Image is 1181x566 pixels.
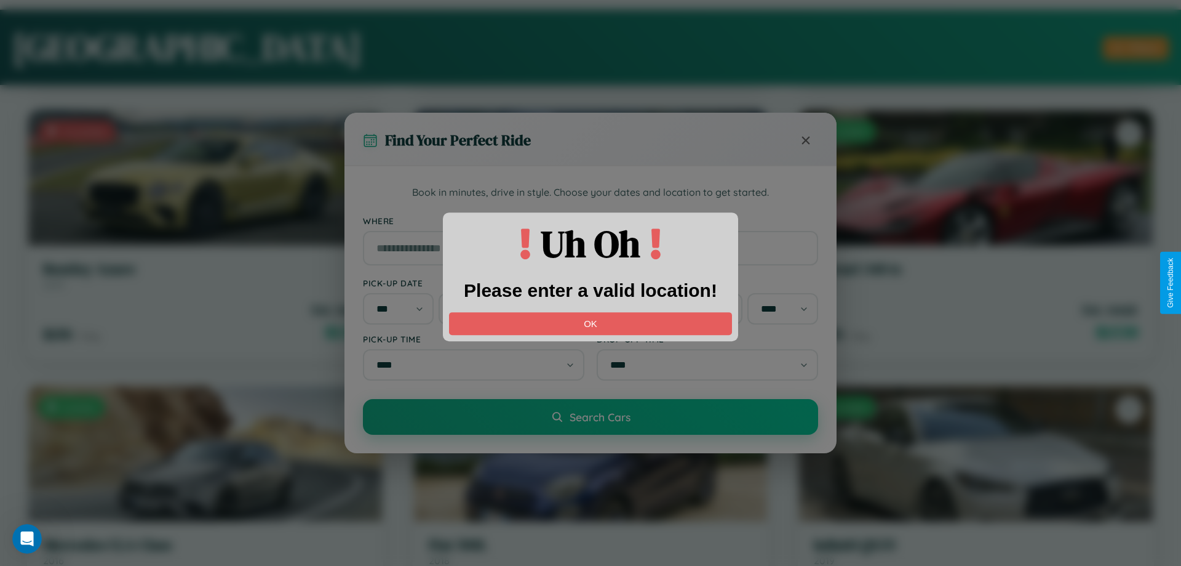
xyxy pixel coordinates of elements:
[597,334,818,344] label: Drop-off Time
[363,216,818,226] label: Where
[363,334,584,344] label: Pick-up Time
[570,410,630,424] span: Search Cars
[363,278,584,288] label: Pick-up Date
[385,130,531,150] h3: Find Your Perfect Ride
[363,185,818,201] p: Book in minutes, drive in style. Choose your dates and location to get started.
[597,278,818,288] label: Drop-off Date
